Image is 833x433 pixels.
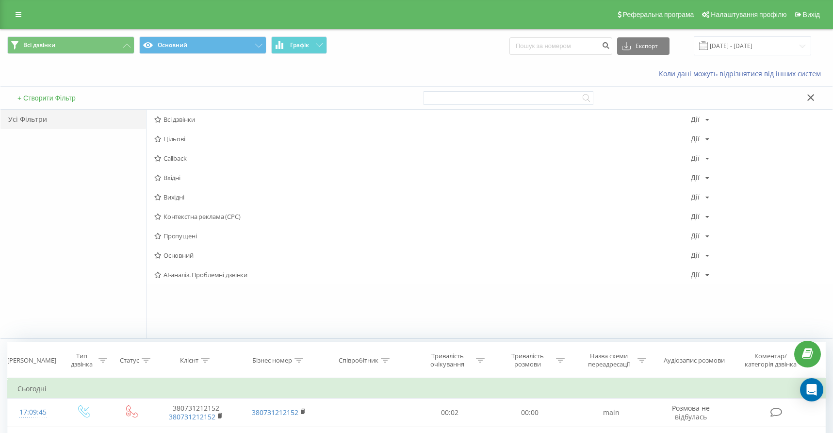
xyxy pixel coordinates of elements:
[67,352,96,368] div: Тип дзвінка
[691,252,700,259] div: Дії
[252,408,298,417] a: 380731212152
[290,42,309,49] span: Графік
[169,412,215,421] a: 380731212152
[490,399,570,427] td: 00:00
[691,174,700,181] div: Дії
[691,155,700,162] div: Дії
[154,399,237,427] td: 380731212152
[180,356,198,365] div: Клієнт
[672,403,710,421] span: Розмова не відбулась
[339,356,378,365] div: Співробітник
[154,174,691,181] span: Вхідні
[7,36,134,54] button: Всі дзвінки
[154,233,691,239] span: Пропущені
[154,155,691,162] span: Callback
[17,403,49,422] div: 17:09:45
[154,213,691,220] span: Контекстна реклама (CPC)
[659,69,826,78] a: Коли дані можуть відрізнятися вiд інших систем
[7,356,56,365] div: [PERSON_NAME]
[154,271,691,278] span: AI-аналіз. Проблемні дзвінки
[509,37,612,55] input: Пошук за номером
[570,399,653,427] td: main
[8,379,826,399] td: Сьогодні
[120,356,139,365] div: Статус
[711,11,786,18] span: Налаштування профілю
[691,116,700,123] div: Дії
[804,93,818,103] button: Закрити
[691,233,700,239] div: Дії
[691,271,700,278] div: Дії
[502,352,554,368] div: Тривалість розмови
[742,352,799,368] div: Коментар/категорія дзвінка
[154,194,691,200] span: Вихідні
[0,110,146,129] div: Усі Фільтри
[252,356,292,365] div: Бізнес номер
[583,352,635,368] div: Назва схеми переадресації
[154,252,691,259] span: Основний
[23,41,55,49] span: Всі дзвінки
[800,378,823,401] div: Open Intercom Messenger
[623,11,694,18] span: Реферальна програма
[664,356,725,365] div: Аудіозапис розмови
[154,135,691,142] span: Цільові
[422,352,474,368] div: Тривалість очікування
[691,194,700,200] div: Дії
[139,36,266,54] button: Основний
[803,11,820,18] span: Вихід
[410,399,490,427] td: 00:02
[617,37,670,55] button: Експорт
[15,94,79,102] button: + Створити Фільтр
[691,213,700,220] div: Дії
[691,135,700,142] div: Дії
[154,116,691,123] span: Всі дзвінки
[271,36,327,54] button: Графік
